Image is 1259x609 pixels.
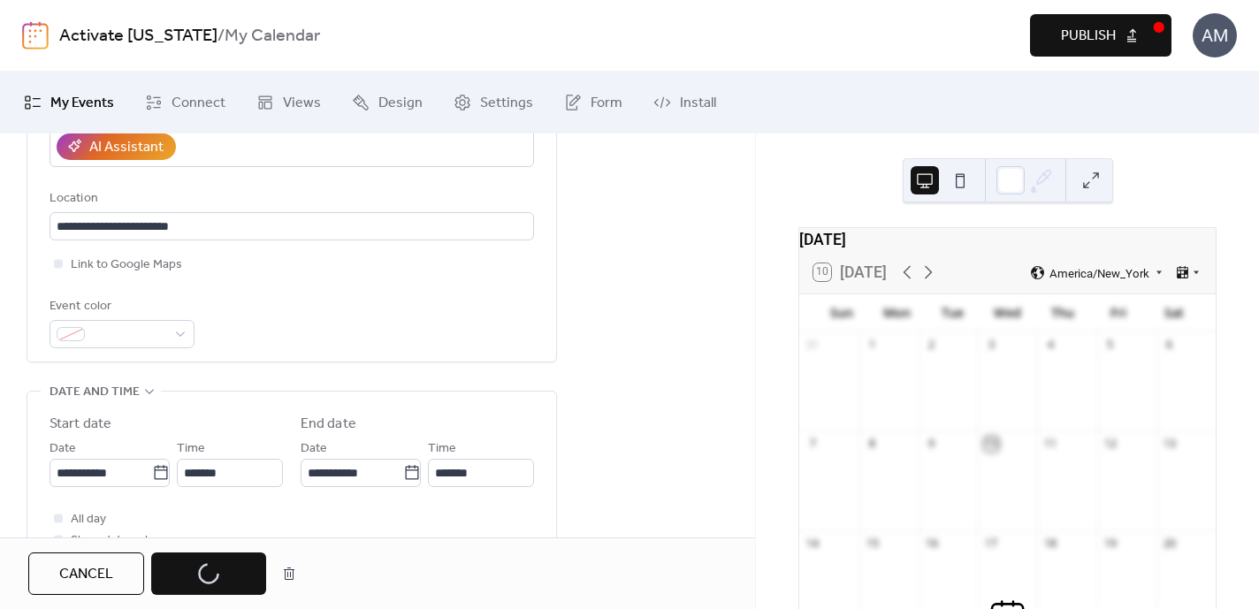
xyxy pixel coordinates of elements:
span: Form [591,93,622,114]
div: 5 [1103,337,1118,352]
button: Cancel [28,552,144,595]
div: 8 [865,437,880,452]
a: Connect [132,79,239,126]
div: Tue [925,294,980,331]
span: Connect [172,93,225,114]
button: AI Assistant [57,133,176,160]
span: Link to Google Maps [71,255,182,276]
div: AI Assistant [89,137,164,158]
div: 12 [1103,437,1118,452]
div: 17 [984,537,999,552]
div: 14 [805,537,820,552]
button: Publish [1030,14,1171,57]
span: My Events [50,93,114,114]
div: 2 [924,337,939,352]
div: 4 [1043,337,1058,352]
div: Event color [50,296,191,317]
div: Sat [1146,294,1202,331]
div: 20 [1162,537,1177,552]
div: 13 [1162,437,1177,452]
div: Wed [980,294,1035,331]
span: All day [71,509,106,530]
span: Design [378,93,423,114]
div: 9 [924,437,939,452]
span: Date and time [50,382,140,403]
div: Thu [1035,294,1091,331]
div: 7 [805,437,820,452]
a: Settings [440,79,546,126]
span: Date [50,438,76,460]
span: Show date only [71,530,154,552]
b: My Calendar [225,19,320,53]
div: Location [50,188,530,209]
a: Install [640,79,729,126]
div: 3 [984,337,999,352]
div: AM [1193,13,1237,57]
div: 11 [1043,437,1058,452]
div: 1 [865,337,880,352]
a: Design [339,79,436,126]
b: / [217,19,225,53]
span: Time [428,438,456,460]
div: 18 [1043,537,1058,552]
div: 31 [805,337,820,352]
a: My Events [11,79,127,126]
span: Date [301,438,327,460]
span: Settings [480,93,533,114]
span: Time [177,438,205,460]
div: Mon [869,294,925,331]
a: Activate [US_STATE] [59,19,217,53]
span: Install [680,93,716,114]
div: 19 [1103,537,1118,552]
a: Views [243,79,334,126]
div: [DATE] [799,228,1216,251]
a: Form [551,79,636,126]
span: America/New_York [1049,267,1149,278]
span: Views [283,93,321,114]
div: Start date [50,414,111,435]
img: logo [22,21,49,49]
div: Sun [813,294,869,331]
span: Publish [1061,26,1116,47]
div: 16 [924,537,939,552]
div: 6 [1162,337,1177,352]
div: Fri [1091,294,1147,331]
span: Cancel [59,564,113,585]
div: 10 [984,437,999,452]
div: 15 [865,537,880,552]
div: End date [301,414,356,435]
